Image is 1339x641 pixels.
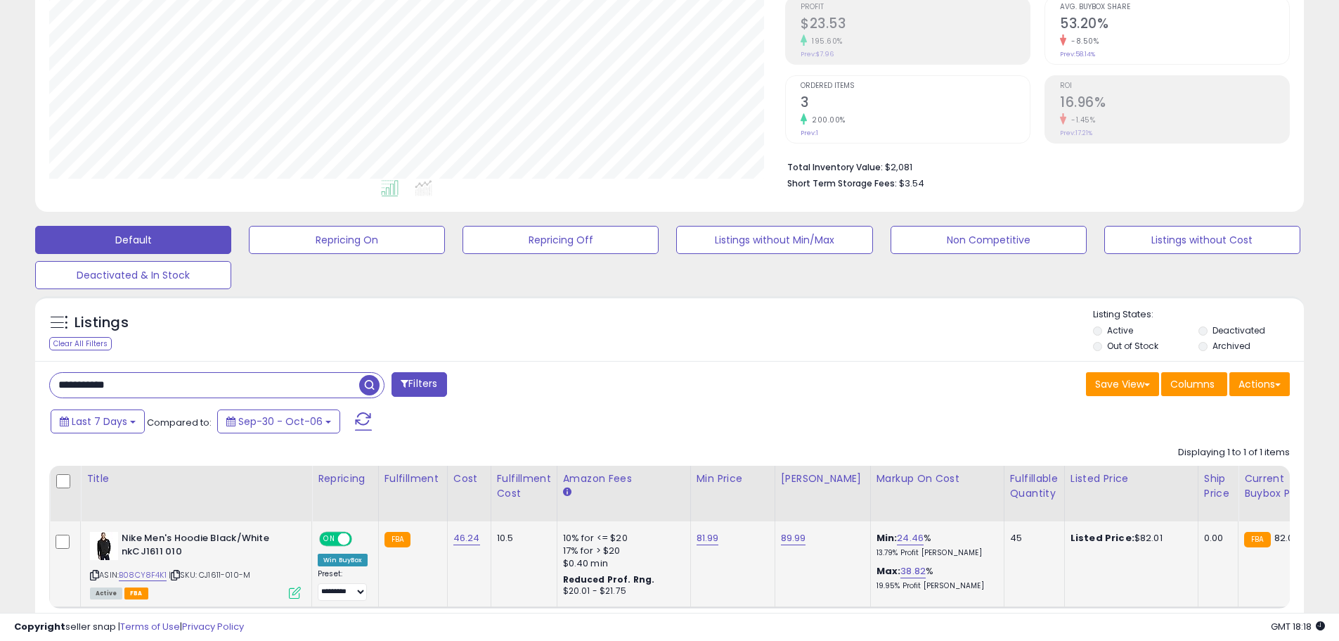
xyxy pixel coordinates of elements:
[781,471,865,486] div: [PERSON_NAME]
[1107,340,1158,352] label: Out of Stock
[90,588,122,599] span: All listings currently available for purchase on Amazon
[563,585,680,597] div: $20.01 - $21.75
[182,620,244,633] a: Privacy Policy
[807,36,843,46] small: 195.60%
[35,261,231,289] button: Deactivated & In Stock
[563,486,571,499] small: Amazon Fees.
[897,531,924,545] a: 24.46
[1070,471,1192,486] div: Listed Price
[676,226,872,254] button: Listings without Min/Max
[801,129,818,137] small: Prev: 1
[51,410,145,433] button: Last 7 Days
[318,471,373,486] div: Repricing
[1107,324,1133,336] label: Active
[147,416,212,429] span: Compared to:
[787,158,1279,174] li: $2,081
[801,94,1030,113] h2: 3
[86,471,306,486] div: Title
[249,226,445,254] button: Repricing On
[801,50,834,58] small: Prev: $7.96
[14,621,244,634] div: seller snap | |
[877,531,898,545] b: Min:
[72,414,127,429] span: Last 7 Days
[1093,308,1304,322] p: Listing States:
[1070,531,1134,545] b: Listed Price:
[49,337,112,350] div: Clear All Filters
[120,620,180,633] a: Terms of Use
[1161,372,1227,396] button: Columns
[1244,471,1317,501] div: Current Buybox Price
[453,471,485,486] div: Cost
[1178,446,1290,459] div: Displaying 1 to 1 of 1 items
[169,569,250,580] span: | SKU: CJ1611-010-M
[1212,324,1265,336] label: Deactivated
[497,471,551,501] div: Fulfillment Cost
[563,545,680,557] div: 17% for > $20
[392,372,446,397] button: Filters
[787,161,883,173] b: Total Inventory Value:
[877,548,993,558] p: 13.79% Profit [PERSON_NAME]
[697,531,719,545] a: 81.99
[321,533,338,545] span: ON
[90,532,118,560] img: 41kg0in0yQL._SL40_.jpg
[35,226,231,254] button: Default
[119,569,167,581] a: B08CY8F4K1
[124,588,148,599] span: FBA
[877,471,998,486] div: Markup on Cost
[877,532,993,558] div: %
[75,313,129,333] h5: Listings
[787,177,897,189] b: Short Term Storage Fees:
[1066,36,1099,46] small: -8.50%
[238,414,323,429] span: Sep-30 - Oct-06
[1060,4,1289,11] span: Avg. Buybox Share
[563,471,685,486] div: Amazon Fees
[877,564,901,578] b: Max:
[90,532,301,597] div: ASIN:
[697,471,769,486] div: Min Price
[384,471,441,486] div: Fulfillment
[1070,532,1187,545] div: $82.01
[122,532,292,561] b: Nike Men's Hoodie Black/White nkCJ1611 010
[318,569,368,601] div: Preset:
[807,115,846,125] small: 200.00%
[563,532,680,545] div: 10% for <= $20
[877,581,993,591] p: 19.95% Profit [PERSON_NAME]
[1170,377,1215,391] span: Columns
[1104,226,1300,254] button: Listings without Cost
[1010,471,1059,501] div: Fulfillable Quantity
[462,226,659,254] button: Repricing Off
[1204,532,1227,545] div: 0.00
[217,410,340,433] button: Sep-30 - Oct-06
[900,564,926,578] a: 38.82
[453,531,480,545] a: 46.24
[318,554,368,566] div: Win BuyBox
[877,565,993,591] div: %
[563,573,655,585] b: Reduced Prof. Rng.
[384,532,410,547] small: FBA
[781,531,806,545] a: 89.99
[801,82,1030,90] span: Ordered Items
[1060,50,1095,58] small: Prev: 58.14%
[899,177,924,190] span: $3.54
[1060,15,1289,34] h2: 53.20%
[1244,532,1270,547] small: FBA
[350,533,373,545] span: OFF
[1010,532,1054,545] div: 45
[1212,340,1250,352] label: Archived
[563,557,680,570] div: $0.40 min
[1274,531,1297,545] span: 82.01
[1271,620,1325,633] span: 2025-10-14 18:18 GMT
[801,4,1030,11] span: Profit
[14,620,65,633] strong: Copyright
[1066,115,1095,125] small: -1.45%
[1060,94,1289,113] h2: 16.96%
[1060,129,1092,137] small: Prev: 17.21%
[497,532,546,545] div: 10.5
[891,226,1087,254] button: Non Competitive
[1229,372,1290,396] button: Actions
[1204,471,1232,501] div: Ship Price
[870,466,1004,521] th: The percentage added to the cost of goods (COGS) that forms the calculator for Min & Max prices.
[1086,372,1159,396] button: Save View
[1060,82,1289,90] span: ROI
[801,15,1030,34] h2: $23.53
